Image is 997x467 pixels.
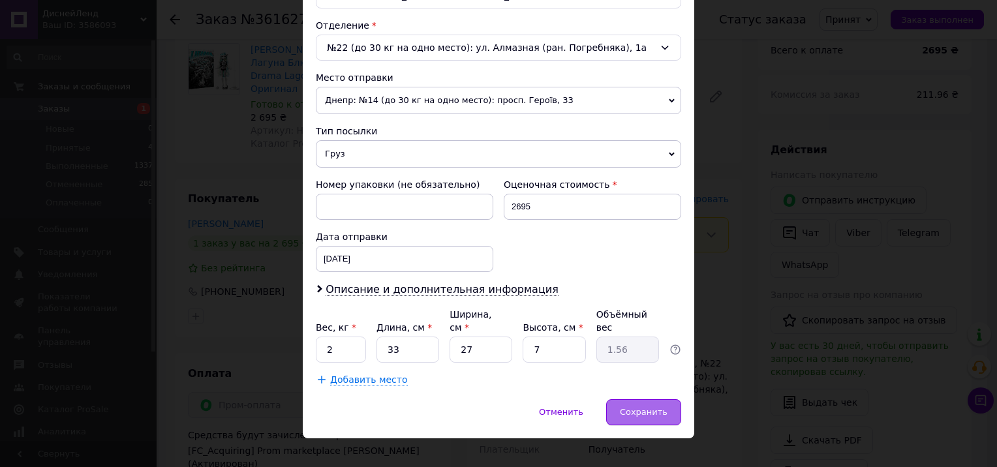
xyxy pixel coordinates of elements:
[316,322,356,333] label: Вес, кг
[316,140,681,168] span: Груз
[316,178,493,191] div: Номер упаковки (не обязательно)
[326,283,559,296] span: Описание и дополнительная информация
[376,322,432,333] label: Длина, см
[316,230,493,243] div: Дата отправки
[539,407,583,417] span: Отменить
[316,126,377,136] span: Тип посылки
[596,308,659,334] div: Объёмный вес
[450,309,491,333] label: Ширина, см
[316,87,681,114] span: Днепр: №14 (до 30 кг на одно место): просп. Героїв, 33
[330,374,408,385] span: Добавить место
[523,322,583,333] label: Высота, см
[316,35,681,61] div: №22 (до 30 кг на одно место): ул. Алмазная (ран. Погребняка), 1а
[316,19,681,32] div: Отделение
[316,72,393,83] span: Место отправки
[504,178,681,191] div: Оценочная стоимость
[620,407,667,417] span: Сохранить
